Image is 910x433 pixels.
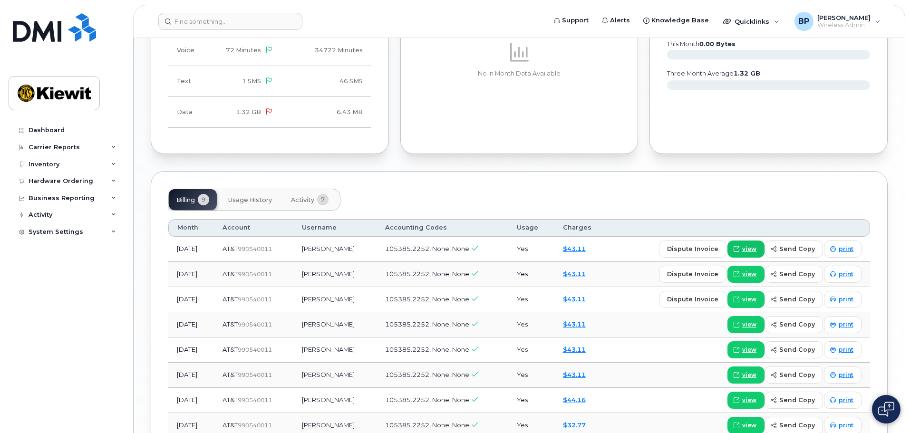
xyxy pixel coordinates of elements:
[824,392,862,409] a: print
[839,295,853,304] span: print
[779,320,815,329] span: send copy
[563,396,586,404] a: $44.16
[659,266,726,283] button: dispute invoice
[281,97,371,128] td: 6.43 MB
[158,13,302,30] input: Find something...
[168,312,214,337] td: [DATE]
[508,363,554,388] td: Yes
[839,421,853,430] span: print
[610,16,630,25] span: Alerts
[223,320,238,328] span: AT&T
[765,241,823,258] button: send copy
[651,16,709,25] span: Knowledge Base
[727,366,765,384] a: view
[779,269,815,279] span: send copy
[779,395,815,404] span: send copy
[563,295,586,303] a: $43.11
[508,237,554,262] td: Yes
[727,291,765,308] a: view
[563,346,586,353] a: $43.11
[226,47,261,54] span: 72 Minutes
[223,396,238,404] span: AT&T
[238,270,272,278] span: 990540011
[168,388,214,413] td: [DATE]
[667,295,718,304] span: dispute invoice
[824,241,862,258] a: print
[508,312,554,337] td: Yes
[667,244,718,253] span: dispute invoice
[293,363,377,388] td: [PERSON_NAME]
[817,14,871,21] span: [PERSON_NAME]
[659,291,726,308] button: dispute invoice
[168,363,214,388] td: [DATE]
[238,396,272,404] span: 990540011
[765,392,823,409] button: send copy
[765,341,823,358] button: send copy
[223,371,238,378] span: AT&T
[839,270,853,279] span: print
[385,295,469,303] span: 105385.2252, None, None
[824,291,862,308] a: print
[742,346,756,354] span: view
[734,70,760,77] tspan: 1.32 GB
[742,245,756,253] span: view
[727,241,765,258] a: view
[817,21,871,29] span: Wireless Admin
[223,245,238,252] span: AT&T
[727,266,765,283] a: view
[765,266,823,283] button: send copy
[508,262,554,287] td: Yes
[238,296,272,303] span: 990540011
[238,371,272,378] span: 990540011
[727,392,765,409] a: view
[293,388,377,413] td: [PERSON_NAME]
[385,320,469,328] span: 105385.2252, None, None
[563,270,586,278] a: $43.11
[377,219,508,236] th: Accounting Codes
[637,11,716,30] a: Knowledge Base
[699,40,736,48] tspan: 0.00 Bytes
[742,295,756,304] span: view
[798,16,809,27] span: BP
[418,69,621,78] p: No In Month Data Available
[168,337,214,363] td: [DATE]
[779,370,815,379] span: send copy
[223,270,238,278] span: AT&T
[563,421,586,429] a: $32.77
[385,346,469,353] span: 105385.2252, None, None
[385,396,469,404] span: 105385.2252, None, None
[779,244,815,253] span: send copy
[242,77,261,85] span: 1 SMS
[727,341,765,358] a: view
[168,66,208,97] td: Text
[547,11,595,30] a: Support
[595,11,637,30] a: Alerts
[765,366,823,384] button: send copy
[554,219,609,236] th: Charges
[779,345,815,354] span: send copy
[223,295,238,303] span: AT&T
[659,241,726,258] button: dispute invoice
[293,287,377,312] td: [PERSON_NAME]
[223,346,238,353] span: AT&T
[839,320,853,329] span: print
[168,237,214,262] td: [DATE]
[214,219,293,236] th: Account
[168,262,214,287] td: [DATE]
[742,270,756,279] span: view
[317,194,329,205] span: 7
[238,245,272,252] span: 990540011
[742,421,756,430] span: view
[779,421,815,430] span: send copy
[228,196,272,204] span: Usage History
[293,219,377,236] th: Username
[667,269,718,279] span: dispute invoice
[281,35,371,66] td: 34722 Minutes
[385,270,469,278] span: 105385.2252, None, None
[839,346,853,354] span: print
[238,346,272,353] span: 990540011
[508,337,554,363] td: Yes
[508,219,554,236] th: Usage
[293,237,377,262] td: [PERSON_NAME]
[238,321,272,328] span: 990540011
